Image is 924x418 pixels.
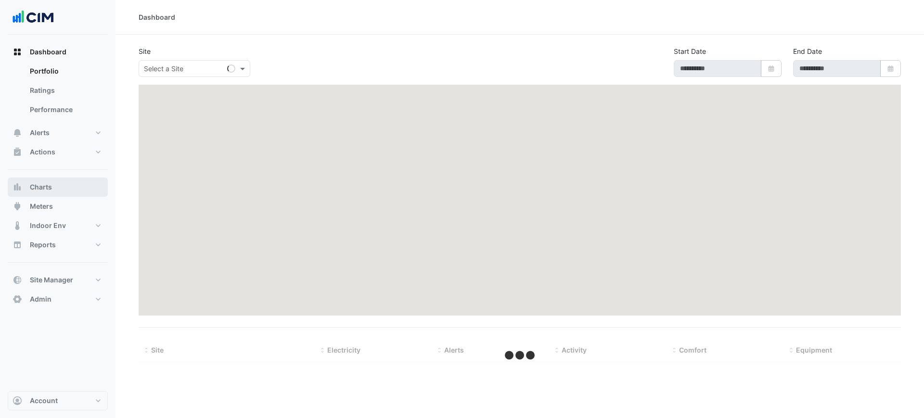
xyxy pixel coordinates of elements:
[13,128,22,138] app-icon: Alerts
[8,197,108,216] button: Meters
[8,391,108,410] button: Account
[30,147,55,157] span: Actions
[13,147,22,157] app-icon: Actions
[30,275,73,285] span: Site Manager
[8,216,108,235] button: Indoor Env
[13,221,22,230] app-icon: Indoor Env
[22,62,108,81] a: Portfolio
[327,346,360,354] span: Electricity
[562,346,587,354] span: Activity
[444,346,464,354] span: Alerts
[22,81,108,100] a: Ratings
[30,47,66,57] span: Dashboard
[151,346,164,354] span: Site
[139,46,151,56] label: Site
[8,235,108,254] button: Reports
[13,240,22,250] app-icon: Reports
[30,182,52,192] span: Charts
[8,290,108,309] button: Admin
[8,42,108,62] button: Dashboard
[13,202,22,211] app-icon: Meters
[796,346,832,354] span: Equipment
[30,240,56,250] span: Reports
[793,46,822,56] label: End Date
[8,123,108,142] button: Alerts
[13,275,22,285] app-icon: Site Manager
[30,128,50,138] span: Alerts
[8,270,108,290] button: Site Manager
[8,142,108,162] button: Actions
[679,346,706,354] span: Comfort
[8,177,108,197] button: Charts
[139,12,175,22] div: Dashboard
[22,100,108,119] a: Performance
[12,8,55,27] img: Company Logo
[8,62,108,123] div: Dashboard
[13,47,22,57] app-icon: Dashboard
[30,221,66,230] span: Indoor Env
[30,396,58,405] span: Account
[30,202,53,211] span: Meters
[30,294,51,304] span: Admin
[13,182,22,192] app-icon: Charts
[13,294,22,304] app-icon: Admin
[674,46,706,56] label: Start Date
